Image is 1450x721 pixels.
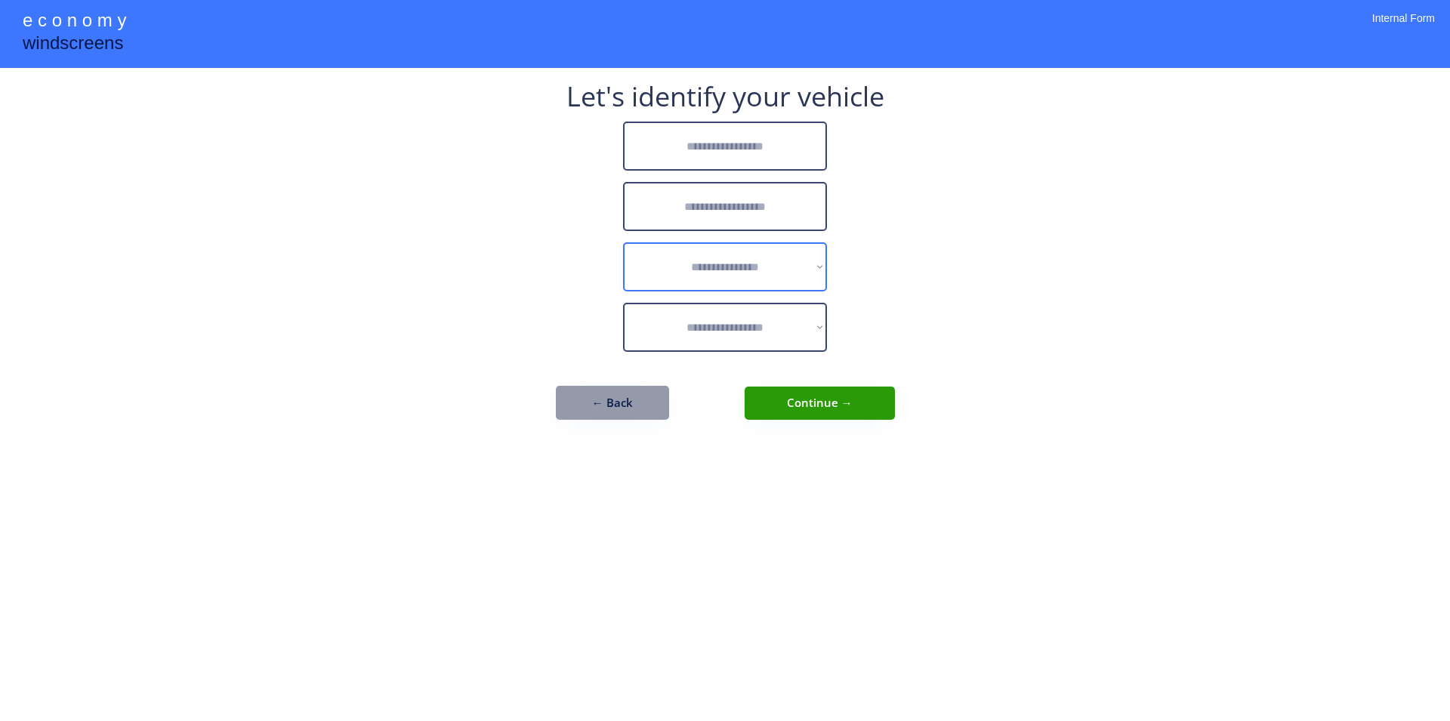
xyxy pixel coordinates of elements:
[1372,11,1435,45] div: Internal Form
[745,387,895,420] button: Continue →
[566,83,884,110] div: Let's identify your vehicle
[23,8,126,36] div: e c o n o m y
[556,386,669,420] button: ← Back
[23,30,123,60] div: windscreens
